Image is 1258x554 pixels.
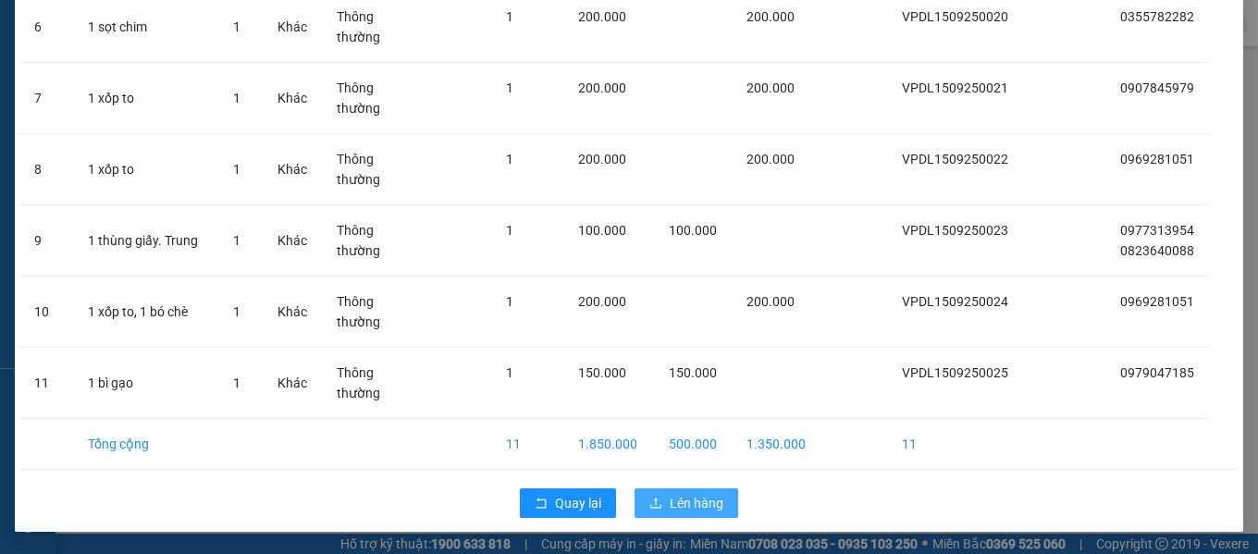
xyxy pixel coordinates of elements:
span: 0977313954 [1120,223,1194,238]
td: 11 [19,348,73,419]
td: 7 [19,63,73,134]
td: 8 [19,134,73,205]
span: 100.000 [578,223,626,238]
td: 11 [491,419,563,470]
td: Khác [263,277,322,348]
td: 1 thùng giấy. Trung [73,205,218,277]
td: 500.000 [654,419,732,470]
span: 0823640088 [1120,243,1194,258]
span: VPDL1509250021 [902,80,1008,95]
td: 10 [19,277,73,348]
td: Thông thường [322,63,424,134]
span: 200.000 [578,80,626,95]
span: Quay lại [555,493,601,513]
span: 1 [233,304,240,319]
span: 1 [506,223,513,238]
span: 150.000 [578,365,626,380]
td: 1 xốp to, 1 bó chè [73,277,218,348]
span: 150.000 [669,365,717,380]
span: 1 [233,19,240,34]
span: VPDL1509250020 [902,9,1008,24]
td: Tổng cộng [73,419,218,470]
td: Khác [263,134,322,205]
span: 0969281051 [1120,294,1194,309]
button: rollbackQuay lại [520,488,616,518]
span: 200.000 [746,152,795,166]
span: 1 [233,233,240,248]
span: 200.000 [746,294,795,309]
span: 200.000 [578,294,626,309]
span: 1 [233,375,240,390]
span: 1 [506,365,513,380]
span: 0907845979 [1120,80,1194,95]
td: 11 [887,419,1023,470]
span: 1 [506,294,513,309]
span: 1 [506,152,513,166]
span: 200.000 [578,9,626,24]
span: 0979047185 [1120,365,1194,380]
span: 200.000 [578,152,626,166]
td: Khác [263,205,322,277]
span: Lên hàng [670,493,723,513]
span: 200.000 [746,80,795,95]
button: uploadLên hàng [635,488,738,518]
span: 100.000 [669,223,717,238]
span: VPDL1509250022 [902,152,1008,166]
td: 1.850.000 [563,419,654,470]
td: 9 [19,205,73,277]
span: rollback [535,497,548,511]
span: 0969281051 [1120,152,1194,166]
span: 200.000 [746,9,795,24]
span: 1 [506,80,513,95]
span: 1 [506,9,513,24]
td: Khác [263,348,322,419]
td: 1.350.000 [732,419,820,470]
span: VPDL1509250023 [902,223,1008,238]
span: 1 [233,91,240,105]
span: upload [649,497,662,511]
td: Thông thường [322,277,424,348]
td: 1 bì gạo [73,348,218,419]
td: 1 xốp to [73,134,218,205]
span: VPDL1509250024 [902,294,1008,309]
span: VPDL1509250025 [902,365,1008,380]
td: Thông thường [322,134,424,205]
td: Thông thường [322,348,424,419]
td: Khác [263,63,322,134]
span: 1 [233,162,240,177]
td: 1 xốp to [73,63,218,134]
span: 0355782282 [1120,9,1194,24]
td: Thông thường [322,205,424,277]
